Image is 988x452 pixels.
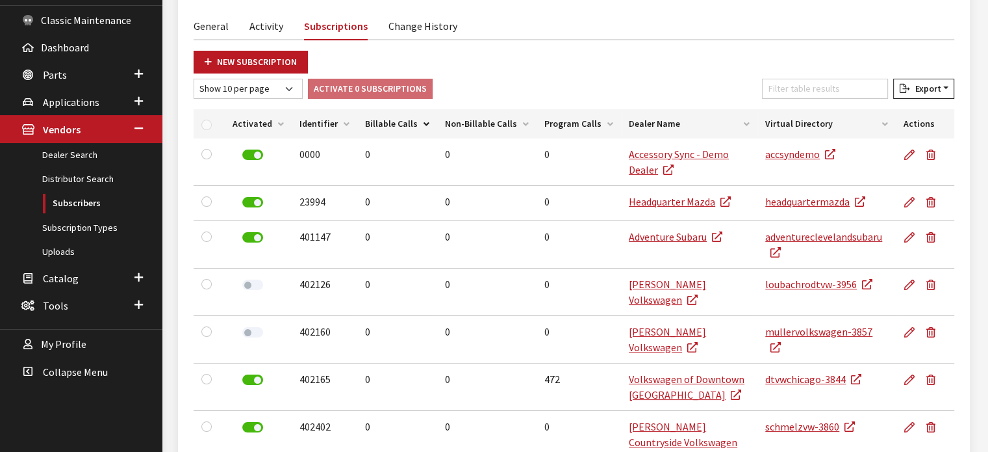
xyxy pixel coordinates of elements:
label: Activate Subscription [242,280,263,290]
a: Activity [249,12,283,39]
span: Export [909,83,941,94]
span: Vendors [43,124,81,137]
td: 0 [357,364,437,411]
a: Edit Subscription [904,186,920,219]
a: [PERSON_NAME] Volkswagen [629,325,706,354]
a: General [194,12,229,39]
td: 0 [537,186,621,221]
button: Delete Subscription [920,269,946,301]
button: Delete Subscription [920,221,946,254]
label: Deactivate Subscription [242,150,263,160]
a: Volkswagen of Downtown [GEOGRAPHIC_DATA] [629,373,744,401]
a: New Subscription [194,51,308,73]
a: Headquarter Mazda [629,195,731,208]
span: Applications [43,96,99,109]
th: Virtual Directory: activate to sort column ascending [757,109,896,139]
a: dtvwchicago-3844 [765,373,861,386]
a: loubachrodtvw-3956 [765,278,872,291]
span: Parts [43,68,67,81]
td: 0 [437,364,537,411]
button: Export [893,79,954,99]
a: Edit Subscription [904,316,920,349]
td: 0 [357,269,437,316]
button: Delete Subscription [920,186,946,219]
td: 0 [357,316,437,364]
td: 472 [537,364,621,411]
td: 0 [437,316,537,364]
th: Actions [896,109,954,139]
a: Adventure Subaru [629,230,722,243]
td: 0 [357,186,437,221]
a: mullervolkswagen-3857 [765,325,872,354]
a: Edit Subscription [904,139,920,171]
td: 0 [437,221,537,269]
th: Identifier: activate to sort column ascending [292,109,357,139]
a: Edit Subscription [904,411,920,444]
a: Accessory Sync - Demo Dealer [629,148,729,176]
a: adventureclevelandsubaru [765,230,882,259]
a: [PERSON_NAME] Volkswagen [629,278,706,306]
button: Delete Subscription [920,316,946,349]
a: Change History [388,12,457,39]
td: 402126 [292,269,357,316]
button: Delete Subscription [920,139,946,171]
a: Subscriptions [304,12,368,40]
td: 0 [357,221,437,269]
th: Non-Billable Calls: activate to sort column ascending [437,109,537,139]
span: Classic Maintenance [41,14,131,27]
span: Collapse Menu [43,366,108,379]
td: 401147 [292,221,357,269]
td: 0 [537,221,621,269]
span: My Profile [41,338,86,351]
th: Activated: activate to sort column ascending [225,109,292,139]
a: headquartermazda [765,195,865,208]
span: Dashboard [41,41,89,54]
td: 0 [357,139,437,186]
button: Delete Subscription [920,411,946,444]
span: Tools [43,299,68,312]
a: Edit Subscription [904,269,920,301]
td: 0 [437,139,537,186]
td: 0 [537,316,621,364]
th: Dealer Name: activate to sort column ascending [621,109,757,139]
label: Activate Subscription [242,327,263,338]
td: 402165 [292,364,357,411]
button: Delete Subscription [920,364,946,396]
td: 0 [437,269,537,316]
label: Deactivate Subscription [242,232,263,243]
span: Catalog [43,272,79,285]
a: Edit Subscription [904,364,920,396]
th: Billable Calls: activate to sort column descending [357,109,437,139]
td: 0 [537,139,621,186]
label: Deactivate Subscription [242,422,263,432]
td: 402160 [292,316,357,364]
td: 0000 [292,139,357,186]
td: 23994 [292,186,357,221]
input: Filter table results [762,79,888,99]
td: 0 [537,269,621,316]
label: Deactivate Subscription [242,375,263,385]
th: Program Calls: activate to sort column ascending [537,109,621,139]
a: Edit Subscription [904,221,920,254]
label: Deactivate Subscription [242,197,263,207]
a: accsyndemo [765,148,835,161]
td: 0 [437,186,537,221]
a: schmelzvw-3860 [765,420,855,433]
